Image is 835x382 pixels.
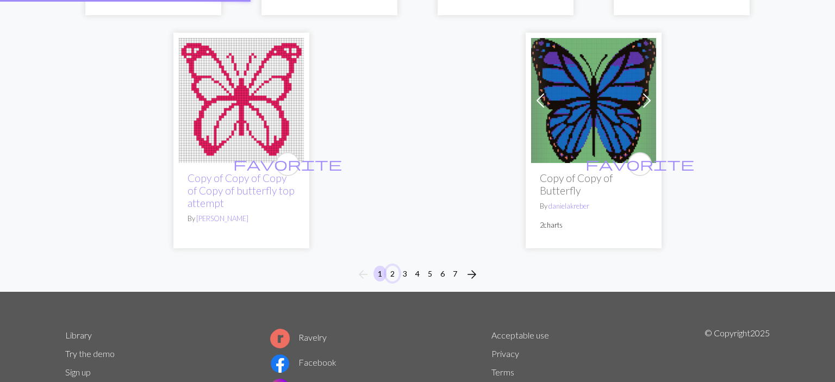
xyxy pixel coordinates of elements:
img: Facebook logo [270,354,290,373]
i: favourite [233,153,342,175]
button: 4 [411,266,424,281]
a: Library [65,330,92,340]
p: By [188,214,295,224]
p: By [540,201,647,211]
button: 7 [448,266,462,281]
i: favourite [585,153,694,175]
a: Acceptable use [491,330,549,340]
button: 5 [423,266,437,281]
button: favourite [628,152,652,176]
button: favourite [276,152,300,176]
button: 6 [436,266,449,281]
img: Ravelry logo [270,329,290,348]
button: 1 [373,266,387,281]
span: favorite [585,155,694,172]
a: Privacy [491,348,519,359]
p: 2 charts [540,220,647,230]
a: Try the demo [65,348,115,359]
a: dT9X5kn9c-edb6188f1bec4be497b37490ae1c1044.png [531,94,656,104]
h2: Copy of Copy of Butterfly [540,172,647,197]
span: favorite [233,155,342,172]
i: Next [465,268,478,281]
button: 3 [398,266,412,281]
a: Ravelry [270,332,327,342]
a: danielakreber [549,202,589,210]
button: 2 [386,266,399,281]
span: arrow_forward [465,267,478,282]
nav: Page navigation [352,266,483,283]
a: Facebook [270,357,337,367]
a: Terms [491,367,514,377]
a: [PERSON_NAME] [196,214,248,223]
img: butterfly top attempt [179,38,304,163]
a: butterfly top attempt [179,94,304,104]
img: dT9X5kn9c-edb6188f1bec4be497b37490ae1c1044.png [531,38,656,163]
a: Copy of Copy of Copy of Copy of butterfly top attempt [188,172,295,209]
a: Sign up [65,367,91,377]
button: Next [461,266,483,283]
